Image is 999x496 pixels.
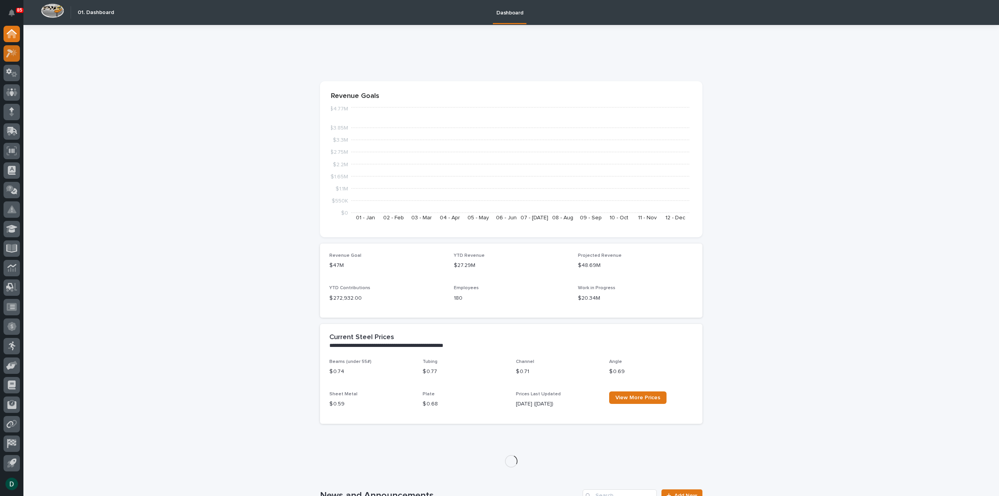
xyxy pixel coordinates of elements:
a: View More Prices [609,391,667,404]
p: $ 0.71 [516,368,600,376]
span: Angle [609,359,622,364]
p: Revenue Goals [331,92,691,101]
text: 08 - Aug [552,215,573,220]
span: Plate [423,392,435,396]
button: Notifications [4,5,20,21]
img: Workspace Logo [41,4,64,18]
span: Employees [454,286,479,290]
text: 02 - Feb [383,215,404,220]
p: 85 [17,7,22,13]
text: 10 - Oct [610,215,628,220]
p: $27.29M [454,261,569,270]
tspan: $2.75M [330,149,348,155]
text: 03 - Mar [411,215,432,220]
text: 05 - May [468,215,489,220]
span: View More Prices [615,395,660,400]
text: 06 - Jun [496,215,517,220]
tspan: $1.65M [331,174,348,179]
span: Sheet Metal [329,392,357,396]
h2: 01. Dashboard [78,9,114,16]
span: Work in Progress [578,286,615,290]
span: Prices Last Updated [516,392,561,396]
p: 180 [454,294,569,302]
p: $ 0.77 [423,368,507,376]
p: $ 0.74 [329,368,413,376]
p: [DATE] ([DATE]) [516,400,600,408]
p: $ 272,932.00 [329,294,444,302]
p: $20.34M [578,294,693,302]
p: $48.69M [578,261,693,270]
text: 11 - Nov [638,215,657,220]
button: users-avatar [4,476,20,492]
tspan: $2.2M [333,162,348,167]
text: 01 - Jan [356,215,375,220]
span: YTD Revenue [454,253,485,258]
span: YTD Contributions [329,286,370,290]
tspan: $3.85M [330,125,348,131]
p: $47M [329,261,444,270]
tspan: $1.1M [336,186,348,191]
h2: Current Steel Prices [329,333,394,342]
span: Projected Revenue [578,253,622,258]
tspan: $0 [341,210,348,216]
p: $ 0.59 [329,400,413,408]
span: Beams (under 55#) [329,359,372,364]
text: 09 - Sep [580,215,602,220]
p: $ 0.68 [423,400,507,408]
span: Revenue Goal [329,253,361,258]
span: Tubing [423,359,437,364]
tspan: $550K [332,198,348,203]
text: 04 - Apr [440,215,460,220]
text: 07 - [DATE] [521,215,548,220]
p: $ 0.69 [609,368,693,376]
tspan: $3.3M [333,137,348,143]
div: Notifications85 [10,9,20,22]
text: 12 - Dec [665,215,685,220]
span: Channel [516,359,534,364]
tspan: $4.77M [330,106,348,112]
